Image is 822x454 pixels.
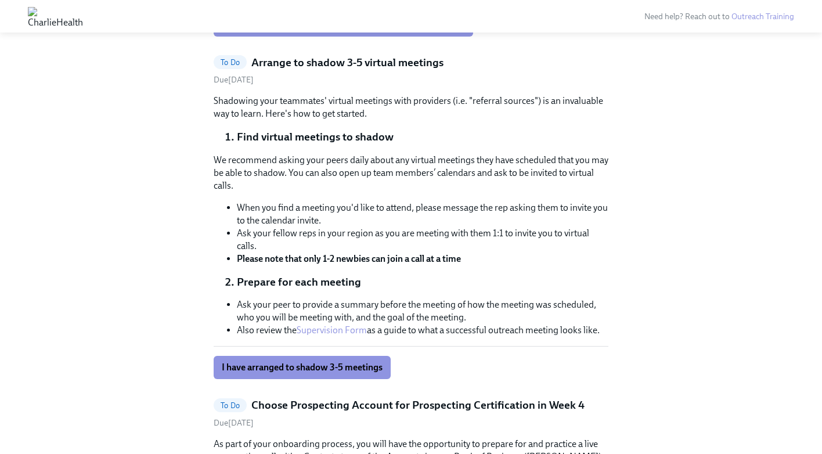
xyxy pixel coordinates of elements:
span: Tuesday, August 12th 2025, 7:00 am [214,75,254,85]
button: I have arranged to shadow 3-5 meetings [214,356,391,379]
a: Outreach Training [731,12,794,21]
li: Prepare for each meeting [237,275,608,290]
p: Shadowing your teammates' virtual meetings with providers (i.e. "referral sources") is an invalua... [214,95,608,120]
strong: Please note that only 1-2 newbies can join a call at a time [237,253,461,264]
a: Supervision Form [297,325,367,336]
li: Ask your peer to provide a summary before the meeting of how the meeting was scheduled, who you w... [237,298,608,324]
li: When you find a meeting you'd like to attend, please message the rep asking them to invite you to... [237,201,608,227]
h5: Arrange to shadow 3-5 virtual meetings [251,55,444,70]
span: I have arranged to shadow 3-5 meetings [222,362,383,373]
h5: Choose Prospecting Account for Prospecting Certification in Week 4 [251,398,585,413]
span: To Do [214,58,247,67]
img: CharlieHealth [28,7,83,26]
li: Find virtual meetings to shadow [237,129,608,145]
a: To DoArrange to shadow 3-5 virtual meetingsDue[DATE] [214,55,608,86]
p: We recommend asking your peers daily about any virtual meetings they have scheduled that you may ... [214,154,608,192]
li: Ask your fellow reps in your region as you are meeting with them 1:1 to invite you to virtual calls. [237,227,608,253]
li: Also review the as a guide to what a successful outreach meeting looks like. [237,324,608,337]
a: To DoChoose Prospecting Account for Prospecting Certification in Week 4Due[DATE] [214,398,608,428]
span: Need help? Reach out to [644,12,794,21]
span: To Do [214,401,247,410]
span: Tuesday, August 12th 2025, 7:00 am [214,418,254,428]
